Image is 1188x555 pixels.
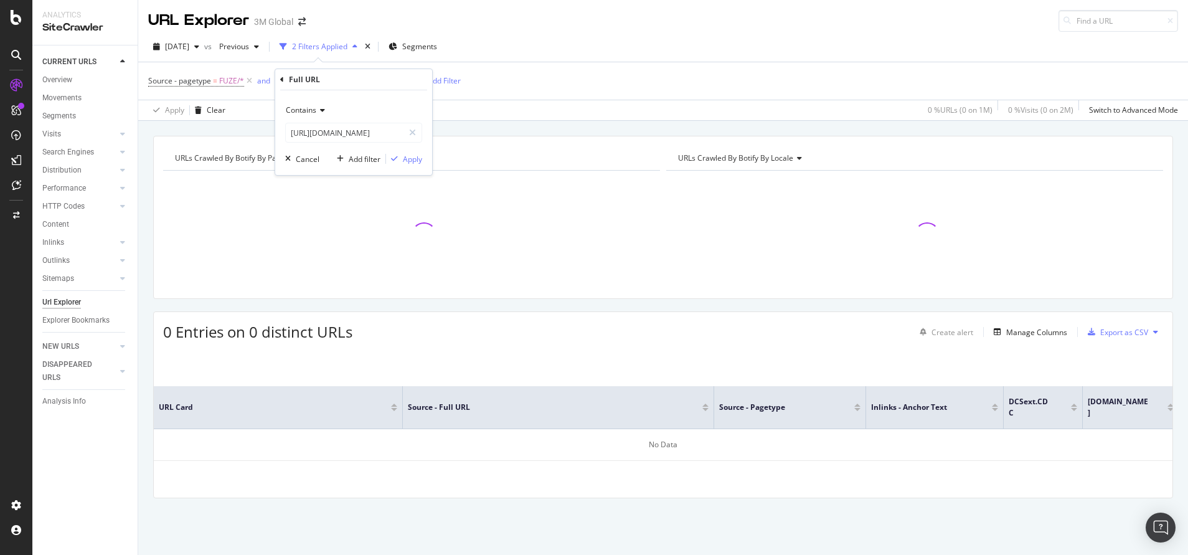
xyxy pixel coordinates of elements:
div: 0 % URLs ( 0 on 1M ) [928,105,992,115]
a: Sitemaps [42,272,116,285]
a: Movements [42,92,129,105]
div: Apply [403,154,422,164]
h4: URLs Crawled By Botify By locale [676,148,1152,168]
a: Outlinks [42,254,116,267]
div: SiteCrawler [42,21,128,35]
div: Analytics [42,10,128,21]
button: 2 Filters Applied [275,37,362,57]
span: Contains [286,105,316,115]
button: Apply [386,153,422,165]
div: arrow-right-arrow-left [298,17,306,26]
div: Performance [42,182,86,195]
span: Source - pagetype [148,75,211,86]
div: Switch to Advanced Mode [1089,105,1178,115]
div: Segments [42,110,76,123]
div: Url Explorer [42,296,81,309]
span: DCSext.CDC [1009,396,1052,419]
div: Movements [42,92,82,105]
div: 2 Filters Applied [292,41,347,52]
div: Analysis Info [42,395,86,408]
a: Search Engines [42,146,116,159]
h4: URLs Crawled By Botify By pagetype [172,148,649,168]
div: CURRENT URLS [42,55,97,69]
button: Segments [384,37,442,57]
div: times [362,40,373,53]
button: [DATE] [148,37,204,57]
span: URLs Crawled By Botify By locale [678,153,793,163]
span: URL Card [159,402,388,413]
div: Inlinks [42,236,64,249]
a: DISAPPEARED URLS [42,358,116,384]
div: Add Filter [428,75,461,86]
button: Add Filter [411,74,461,88]
div: NEW URLS [42,340,79,353]
div: Full URL [289,74,320,85]
a: NEW URLS [42,340,116,353]
button: Export as CSV [1083,322,1148,342]
span: URLs Crawled By Botify By pagetype [175,153,300,163]
div: Export as CSV [1100,327,1148,338]
div: No Data [154,429,1172,461]
div: Cancel [296,154,319,164]
button: Cancel [280,153,319,165]
div: HTTP Codes [42,200,85,213]
a: Segments [42,110,129,123]
a: Inlinks [42,236,116,249]
div: URL Explorer [148,10,249,31]
div: Content [42,218,69,231]
div: Search Engines [42,146,94,159]
button: Switch to Advanced Mode [1084,100,1178,120]
button: and [257,75,270,87]
span: FUZE/* [219,72,244,90]
input: Find a URL [1058,10,1178,32]
div: Distribution [42,164,82,177]
div: Apply [165,105,184,115]
span: Source - pagetype [719,402,836,413]
button: Previous [214,37,264,57]
div: Visits [42,128,61,141]
div: Open Intercom Messenger [1146,513,1176,543]
span: [DOMAIN_NAME] [1088,396,1149,419]
div: Create alert [931,327,973,338]
a: Overview [42,74,129,87]
button: Manage Columns [989,325,1067,339]
div: and [257,75,270,86]
a: Analysis Info [42,395,129,408]
div: Clear [207,105,225,115]
span: Source - Full URL [408,402,684,413]
div: Explorer Bookmarks [42,314,110,327]
div: Outlinks [42,254,70,267]
a: Url Explorer [42,296,129,309]
a: Visits [42,128,116,141]
button: Add filter [332,153,380,165]
span: Previous [214,41,249,52]
div: Manage Columns [1006,327,1067,338]
div: 3M Global [254,16,293,28]
span: vs [204,41,214,52]
div: Sitemaps [42,272,74,285]
span: 2025 Aug. 3rd [165,41,189,52]
span: Inlinks - Anchor Text [871,402,973,413]
a: Content [42,218,129,231]
button: Create alert [915,322,973,342]
a: CURRENT URLS [42,55,116,69]
a: Performance [42,182,116,195]
span: 0 Entries on 0 distinct URLs [163,321,352,342]
a: Explorer Bookmarks [42,314,129,327]
span: = [213,75,217,86]
a: Distribution [42,164,116,177]
div: 0 % Visits ( 0 on 2M ) [1008,105,1073,115]
div: Add filter [349,154,380,164]
button: Clear [190,100,225,120]
div: DISAPPEARED URLS [42,358,105,384]
div: Overview [42,74,72,87]
button: Apply [148,100,184,120]
a: HTTP Codes [42,200,116,213]
span: Segments [402,41,437,52]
